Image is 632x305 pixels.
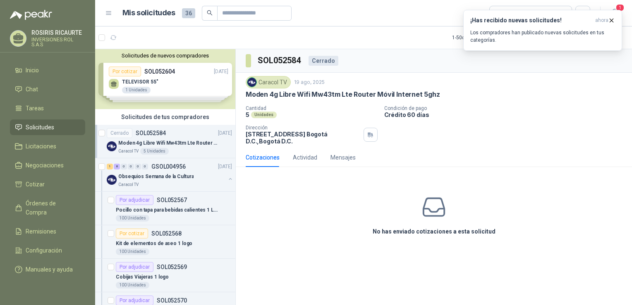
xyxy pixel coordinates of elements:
p: [STREET_ADDRESS] Bogotá D.C. , Bogotá D.C. [246,131,360,145]
div: 1 - 50 de 89 [452,31,500,44]
p: Caracol TV [118,181,139,188]
div: 8 [114,164,120,169]
p: Crédito 60 días [384,111,629,118]
a: Chat [10,81,85,97]
div: 0 [121,164,127,169]
div: 5 Unidades [140,148,169,155]
img: Company Logo [247,78,256,87]
button: ¡Has recibido nuevas solicitudes!ahora Los compradores han publicado nuevas solicitudes en tus ca... [463,10,622,51]
a: Configuración [10,243,85,258]
button: Solicitudes de nuevos compradores [98,52,232,59]
span: Cotizar [26,180,45,189]
p: Moden 4g Libre Wifi Mw43tm Lte Router Móvil Internet 5ghz [118,139,221,147]
div: Mensajes [330,153,356,162]
p: SOL052568 [151,231,182,236]
span: ahora [595,17,608,24]
img: Company Logo [107,175,117,185]
span: 36 [182,8,195,18]
span: Órdenes de Compra [26,199,77,217]
p: Moden 4g Libre Wifi Mw43tm Lte Router Móvil Internet 5ghz [246,90,440,99]
h3: No has enviado cotizaciones a esta solicitud [373,227,496,236]
div: Por adjudicar [116,262,153,272]
a: Por adjudicarSOL052569Cobijas Viajeras 1 logo100 Unidades [95,259,235,292]
button: 1 [607,6,622,21]
span: 1 [615,4,625,12]
a: Tareas [10,100,85,116]
span: Tareas [26,104,44,113]
p: Cantidad [246,105,378,111]
div: 100 Unidades [116,248,149,255]
div: 1 [107,164,113,169]
span: Inicio [26,66,39,75]
p: 19 ago, 2025 [294,79,325,86]
div: Cerrado [309,56,338,66]
a: Inicio [10,62,85,78]
img: Company Logo [107,141,117,151]
span: Solicitudes [26,123,54,132]
p: SOL052584 [136,130,166,136]
h3: SOL052584 [258,54,302,67]
a: 1 8 0 0 0 0 GSOL004956[DATE] Company LogoObsequios Semana de la CulturaCaracol TV [107,162,234,188]
h3: ¡Has recibido nuevas solicitudes! [470,17,592,24]
a: Remisiones [10,224,85,239]
div: 0 [142,164,148,169]
a: CerradoSOL052584[DATE] Company LogoModen 4g Libre Wifi Mw43tm Lte Router Móvil Internet 5ghzCarac... [95,125,235,158]
p: Kit de elementos de aseo 1 logo [116,240,192,248]
div: Actividad [293,153,317,162]
div: Unidades [251,112,277,118]
a: Manuales y ayuda [10,262,85,277]
p: 5 [246,111,249,118]
span: Licitaciones [26,142,56,151]
div: Caracol TV [246,76,291,88]
h1: Mis solicitudes [122,7,175,19]
p: GSOL004956 [151,164,186,169]
p: Caracol TV [118,148,139,155]
p: SOL052569 [157,264,187,270]
a: Por adjudicarSOL052567Pocillo con tapa para bebidas calientes 1 LOGO100 Unidades [95,192,235,225]
p: Los compradores han publicado nuevas solicitudes en tus categorías. [470,29,615,44]
span: Manuales y ayuda [26,265,73,274]
p: ROSIRIS RICAURTE [31,30,85,36]
p: Dirección [246,125,360,131]
p: Condición de pago [384,105,629,111]
p: SOL052570 [157,298,187,303]
p: Pocillo con tapa para bebidas calientes 1 LOGO [116,206,219,214]
div: 0 [128,164,134,169]
div: Por cotizar [116,229,148,238]
div: Cerrado [107,128,132,138]
span: search [207,10,213,16]
span: Negociaciones [26,161,64,170]
div: Solicitudes de nuevos compradoresPor cotizarSOL052604[DATE] TELEVISOR 55"1 UnidadesPor cotizarSOL... [95,49,235,109]
a: Licitaciones [10,138,85,154]
a: Solicitudes [10,119,85,135]
a: Negociaciones [10,157,85,173]
div: 0 [135,164,141,169]
p: SOL052567 [157,197,187,203]
div: Solicitudes de tus compradores [95,109,235,125]
p: [DATE] [218,129,232,137]
a: Órdenes de Compra [10,195,85,220]
div: 100 Unidades [116,215,149,222]
p: Obsequios Semana de la Cultura [118,173,194,181]
a: Por cotizarSOL052568Kit de elementos de aseo 1 logo100 Unidades [95,225,235,259]
img: Logo peakr [10,10,52,20]
a: Cotizar [10,176,85,192]
div: Cotizaciones [246,153,280,162]
div: Todas [495,9,512,18]
p: Cobijas Viajeras 1 logo [116,273,169,281]
div: 100 Unidades [116,282,149,288]
p: [DATE] [218,163,232,171]
p: INVERSIONES ROL S.A.S [31,37,85,47]
span: Configuración [26,246,62,255]
div: Por adjudicar [116,195,153,205]
span: Remisiones [26,227,56,236]
span: Chat [26,85,38,94]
